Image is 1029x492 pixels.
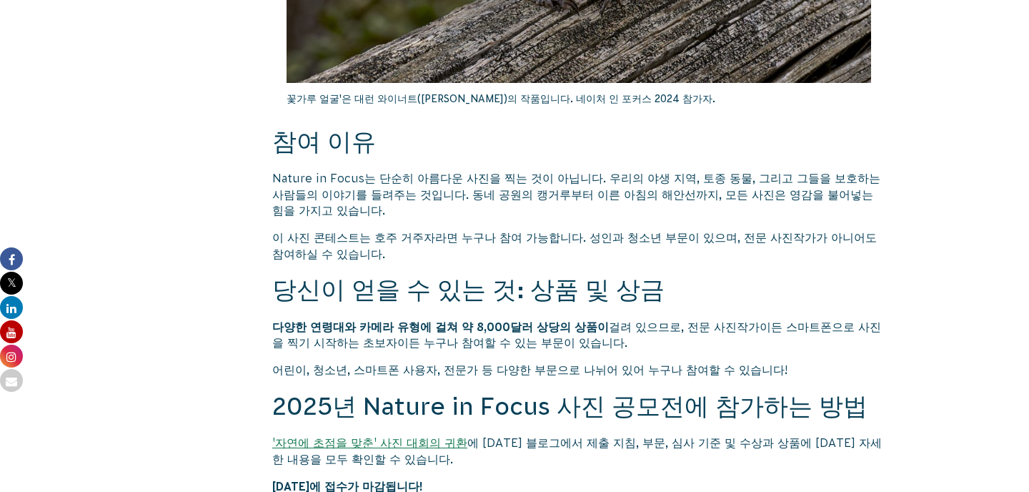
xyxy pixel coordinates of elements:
font: 다양한 연령대와 카메라 유형에 걸쳐 약 8,000달러 상당의 상품이 [272,320,609,333]
font: 당신이 얻을 수 있는 것: 상품 및 상금 [272,276,665,303]
a: '자연에 초점을 맞춘' 사진 대회의 귀환 [272,436,467,449]
font: 2025년 Nature in Focus 사진 공모전에 참가하는 방법 [272,393,868,420]
font: 이 사진 콘테스트는 호주 거주자라면 누구나 참여 가능합니다. 성인과 청소년 부문이 있으며, 전문 사진작가가 아니어도 참여하실 수 있습니다. [272,231,877,260]
font: 꽃가루 얼굴'은 대런 와이너트([PERSON_NAME])의 작품입니다. 네이처 인 포커스 2024 참가자. [287,93,715,104]
font: 어린이, 청소년, 스마트폰 사용자, 전문가 등 다양한 부문으로 나뉘어 있어 누구나 참여할 수 있습니다! [272,363,787,376]
font: 참여 이유 [272,128,376,155]
font: Nature in Focus는 단순히 아름다운 사진을 찍는 것이 아닙니다. 우리의 야생 지역, 토종 동물, 그리고 그들을 보호하는 사람들의 이야기를 들려주는 것입니다. 동네 ... [272,172,880,217]
font: 에 [DATE] 블로그에서 제출 지침, 부문, 심사 기준 및 수상과 상품에 [DATE] 자세한 내용을 모두 확인할 수 있습니다 [272,436,882,465]
font: . [450,453,453,466]
font: 걸려 있으므로 [609,320,681,333]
